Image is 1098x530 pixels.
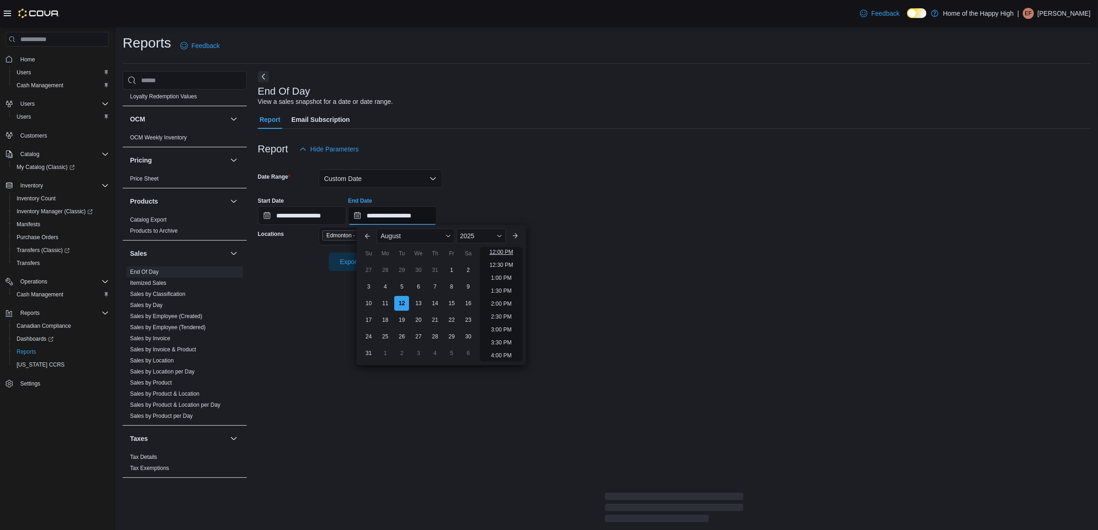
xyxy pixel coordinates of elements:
[378,279,392,294] div: day-4
[9,345,113,358] button: Reports
[361,246,376,261] div: Su
[13,359,109,370] span: Washington CCRS
[17,180,47,191] button: Inventory
[2,97,113,110] button: Users
[123,173,247,188] div: Pricing
[17,234,59,241] span: Purchase Orders
[13,162,78,173] a: My Catalog (Classic)
[130,434,148,443] h3: Taxes
[258,97,393,107] div: View a sales snapshot for a date or date range.
[130,156,226,165] button: Pricing
[130,134,187,141] span: OCM Weekly Inventory
[130,454,157,460] a: Tax Details
[444,263,459,277] div: day-1
[130,114,226,124] button: OCM
[130,346,196,353] span: Sales by Invoice & Product
[17,307,43,319] button: Reports
[130,268,159,276] span: End Of Day
[378,263,392,277] div: day-28
[348,206,437,225] input: Press the down key to enter a popover containing a calendar. Press the escape key to close the po...
[394,329,409,344] div: day-26
[296,140,362,158] button: Hide Parameters
[17,221,40,228] span: Manifests
[13,193,109,204] span: Inventory Count
[480,247,522,361] ul: Time
[17,195,56,202] span: Inventory Count
[17,98,38,109] button: Users
[13,193,59,204] a: Inventory Count
[427,313,442,327] div: day-21
[17,130,51,141] a: Customers
[13,232,109,243] span: Purchase Orders
[361,346,376,361] div: day-31
[17,180,109,191] span: Inventory
[130,335,170,342] a: Sales by Invoice
[228,248,239,259] button: Sales
[378,246,392,261] div: Mo
[130,249,147,258] h3: Sales
[17,53,109,65] span: Home
[123,34,171,52] h1: Reports
[17,322,71,330] span: Canadian Compliance
[461,279,475,294] div: day-9
[258,206,346,225] input: Press the down key to open a popover containing a calendar.
[13,80,109,91] span: Cash Management
[17,276,109,287] span: Operations
[13,346,109,357] span: Reports
[9,79,113,92] button: Cash Management
[123,266,247,425] div: Sales
[228,114,239,125] button: OCM
[17,335,53,343] span: Dashboards
[13,162,109,173] span: My Catalog (Classic)
[123,452,247,477] div: Taxes
[487,298,516,309] li: 2:00 PM
[411,346,426,361] div: day-3
[20,151,39,158] span: Catalog
[486,259,516,271] li: 12:30 PM
[487,311,516,322] li: 2:30 PM
[17,130,109,141] span: Customers
[130,313,202,320] span: Sales by Employee (Created)
[1038,8,1091,19] p: [PERSON_NAME]
[130,93,197,100] a: Loyalty Redemption Values
[130,402,220,408] a: Sales by Product & Location per Day
[130,379,172,386] a: Sales by Product
[17,54,39,65] a: Home
[258,173,291,181] label: Date Range
[17,361,65,368] span: [US_STATE] CCRS
[13,206,96,217] a: Inventory Manager (Classic)
[411,313,426,327] div: day-20
[361,329,376,344] div: day-24
[377,229,454,243] div: Button. Open the month selector. August is currently selected.
[9,288,113,301] button: Cash Management
[394,263,409,277] div: day-29
[394,246,409,261] div: Tu
[427,296,442,311] div: day-14
[461,263,475,277] div: day-2
[487,337,516,348] li: 3:30 PM
[228,196,239,207] button: Products
[130,175,159,182] a: Price Sheet
[361,296,376,311] div: day-10
[943,8,1014,19] p: Home of the Happy High
[258,86,310,97] h3: End Of Day
[130,291,185,297] a: Sales by Classification
[17,113,31,120] span: Users
[17,208,93,215] span: Inventory Manager (Classic)
[20,278,47,285] span: Operations
[856,4,903,23] a: Feedback
[411,279,426,294] div: day-6
[457,229,506,243] div: Button. Open the year selector. 2025 is currently selected.
[360,262,476,361] div: August, 2025
[2,275,113,288] button: Operations
[130,464,169,472] span: Tax Exemptions
[9,319,113,332] button: Canadian Compliance
[130,357,174,364] a: Sales by Location
[427,346,442,361] div: day-4
[130,391,200,397] a: Sales by Product & Location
